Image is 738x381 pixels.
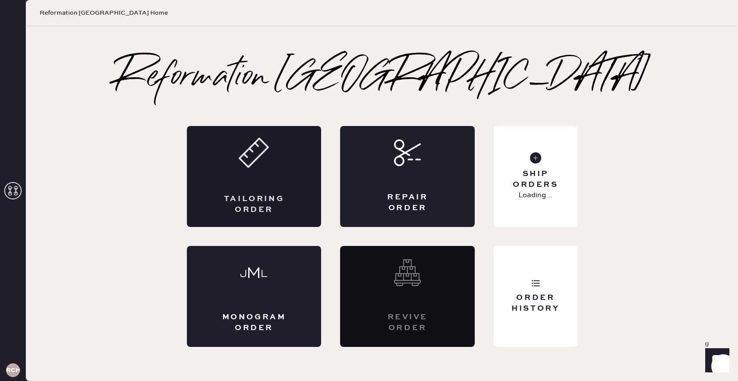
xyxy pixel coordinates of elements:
[340,246,475,347] div: Interested? Contact us at care@hemster.co
[501,169,570,190] div: Ship Orders
[221,312,287,334] div: Monogram Order
[697,342,734,379] iframe: Front Chat
[6,367,20,373] h3: RCHA
[115,60,649,95] h2: Reformation [GEOGRAPHIC_DATA]
[375,192,440,214] div: Repair Order
[375,312,440,334] div: Revive order
[518,190,552,201] p: Loading...
[221,194,287,215] div: Tailoring Order
[40,9,168,17] span: Reformation [GEOGRAPHIC_DATA] Home
[501,293,570,314] div: Order History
